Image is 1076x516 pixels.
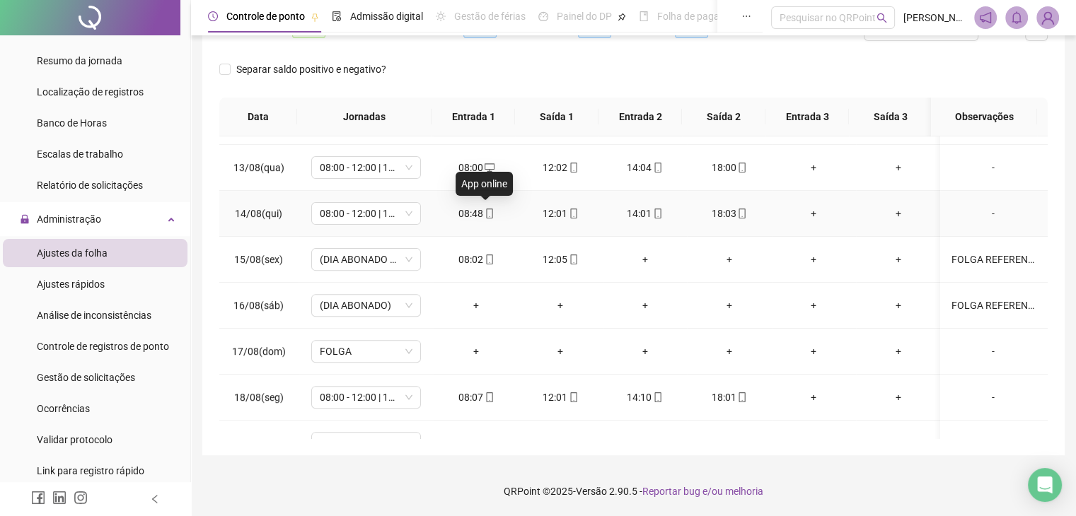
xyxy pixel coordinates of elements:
[37,247,108,259] span: Ajustes da folha
[235,208,282,219] span: 14/08(qui)
[483,438,494,448] span: mobile
[454,11,526,22] span: Gestão de férias
[456,172,513,196] div: App online
[530,160,591,175] div: 12:02
[567,209,579,218] span: mobile
[530,435,591,451] div: 12:02
[567,392,579,402] span: mobile
[233,162,284,173] span: 13/08(qua)
[320,295,412,316] span: (DIA ABONADO)
[618,13,626,21] span: pushpin
[639,11,649,21] span: book
[74,491,88,505] span: instagram
[867,160,929,175] div: +
[320,249,412,270] span: (DIA ABONADO PARCIALMENTE)
[783,389,845,405] div: +
[783,160,845,175] div: +
[432,98,515,136] th: Entrada 1
[877,13,887,23] span: search
[20,214,30,224] span: lock
[783,344,845,359] div: +
[951,435,1035,451] div: -
[233,300,284,311] span: 16/08(sáb)
[297,98,432,136] th: Jornadas
[37,55,122,66] span: Resumo da jornada
[614,206,676,221] div: 14:01
[232,346,286,357] span: 17/08(dom)
[37,465,144,476] span: Link para registro rápido
[951,206,1035,221] div: -
[951,389,1035,405] div: -
[736,438,747,448] span: desktop
[698,389,760,405] div: 18:01
[445,435,507,451] div: 08:05
[867,389,929,405] div: +
[783,252,845,267] div: +
[37,213,101,225] span: Administração
[1010,11,1023,24] span: bell
[614,252,676,267] div: +
[652,438,663,448] span: mobile
[37,278,105,290] span: Ajustes rápidos
[332,11,342,21] span: file-done
[567,438,579,448] span: mobile
[698,298,760,313] div: +
[311,13,319,21] span: pushpin
[538,11,548,21] span: dashboard
[736,392,747,402] span: mobile
[445,252,507,267] div: 08:02
[951,252,1035,267] div: FOLGA REFERENTE AO FERIADO DE ADESÃO DO PARÁ- TRABALHAMOS SOMENTE MEIO PERIODO E FOLGAMOS NO SABADO
[765,98,849,136] th: Entrada 3
[320,433,412,454] span: 08:00 - 12:00 | 14:00 - 18:00
[320,203,412,224] span: 08:00 - 12:00 | 14:00 - 18:00
[951,344,1035,359] div: -
[614,298,676,313] div: +
[557,11,612,22] span: Painel do DP
[37,148,123,160] span: Escalas de trabalho
[576,486,607,497] span: Versão
[979,11,992,24] span: notification
[903,10,966,25] span: [PERSON_NAME]
[951,298,1035,313] div: FOLGA REFERENTE AO FERIADO DE ADESÃO DO PARÁ- TRABALHAMOS SOMENTE MEIO PERIODO E FOLGAMOS NO SABADO
[530,344,591,359] div: +
[652,392,663,402] span: mobile
[783,298,845,313] div: +
[698,252,760,267] div: +
[736,209,747,218] span: mobile
[942,109,1026,124] span: Observações
[483,254,494,264] span: mobile
[642,486,763,497] span: Reportar bug e/ou melhoria
[849,98,932,136] th: Saída 3
[37,403,90,414] span: Ocorrências
[530,298,591,313] div: +
[52,491,66,505] span: linkedin
[37,434,112,445] span: Validar protocolo
[530,252,591,267] div: 12:05
[867,435,929,451] div: +
[483,209,494,218] span: mobile
[37,86,144,98] span: Localização de registros
[320,387,412,408] span: 08:00 - 12:00 | 14:00 - 18:00
[37,372,135,383] span: Gestão de solicitações
[567,163,579,172] span: mobile
[698,206,760,221] div: 18:03
[234,392,284,403] span: 18/08(seg)
[567,254,579,264] span: mobile
[445,344,507,359] div: +
[236,438,282,449] span: 19/08(ter)
[951,160,1035,175] div: -
[350,11,423,22] span: Admissão digital
[867,206,929,221] div: +
[37,341,169,352] span: Controle de registros de ponto
[191,467,1076,516] footer: QRPoint © 2025 - 2.90.5 -
[226,11,305,22] span: Controle de ponto
[208,11,218,21] span: clock-circle
[445,206,507,221] div: 08:48
[436,11,446,21] span: sun
[783,206,845,221] div: +
[320,341,412,362] span: FOLGA
[515,98,598,136] th: Saída 1
[867,298,929,313] div: +
[614,160,676,175] div: 14:04
[614,344,676,359] div: +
